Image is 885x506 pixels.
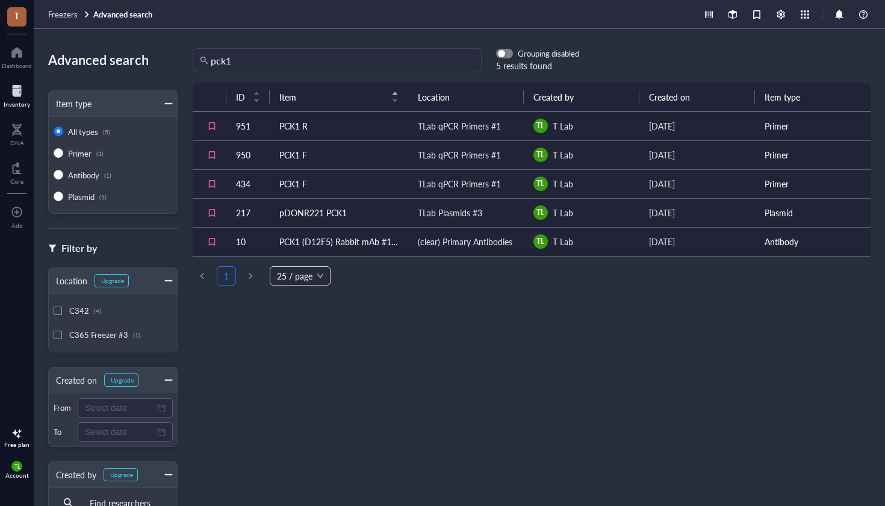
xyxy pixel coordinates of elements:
[418,235,512,248] div: (clear) Primary Antibodies
[536,178,544,189] span: TL
[241,266,260,286] button: right
[103,128,110,136] div: (5)
[536,207,544,218] span: TL
[48,48,178,71] div: Advanced search
[10,139,24,146] div: DNA
[755,169,871,198] td: Primer
[553,236,573,248] span: T Lab
[226,83,270,111] th: ID
[69,305,89,316] span: C342
[639,83,755,111] th: Created on
[96,150,104,157] div: (3)
[193,266,212,286] li: Previous Page
[755,227,871,256] td: Antibody
[48,9,91,20] a: Freezers
[226,227,270,256] td: 10
[536,149,544,160] span: TL
[755,198,871,227] td: Plasmid
[49,468,96,481] div: Created by
[536,120,544,131] span: TL
[4,441,29,448] div: Free plan
[270,111,408,140] td: PCK1 R
[279,90,384,104] span: Item
[2,62,32,69] div: Dashboard
[553,207,573,219] span: T Lab
[649,206,745,219] div: [DATE]
[4,101,30,108] div: Inventory
[649,177,745,190] div: [DATE]
[270,227,408,256] td: PCK1 (D12F5) Rabbit mAb #12940
[270,266,331,286] div: Page Size
[85,425,155,439] input: Select date
[553,120,573,132] span: T Lab
[226,198,270,227] td: 217
[193,266,212,286] button: left
[270,83,408,111] th: Item
[226,111,270,140] td: 951
[110,471,133,478] div: Upgrade
[755,111,871,140] td: Primer
[418,119,501,133] div: TLab qPCR Primers #1
[2,43,32,69] a: Dashboard
[217,267,235,285] a: 1
[524,83,639,111] th: Created by
[68,191,95,202] span: Plasmid
[553,178,573,190] span: T Lab
[93,9,155,20] a: Advanced search
[4,81,30,108] a: Inventory
[104,172,111,179] div: (1)
[649,235,745,248] div: [DATE]
[217,266,236,286] li: 1
[241,266,260,286] li: Next Page
[133,331,140,339] div: (1)
[553,149,573,161] span: T Lab
[14,8,20,23] span: T
[226,169,270,198] td: 434
[11,222,23,229] div: Add
[277,267,323,285] span: 25 / page
[755,140,871,169] td: Primer
[649,119,745,133] div: [DATE]
[418,177,501,190] div: TLab qPCR Primers #1
[496,59,579,72] div: 5 results found
[14,463,20,470] span: TL
[49,274,87,287] div: Location
[418,206,482,219] div: TLab Plasmids #3
[99,193,107,201] div: (1)
[649,148,745,161] div: [DATE]
[236,90,246,104] span: ID
[518,48,579,59] div: Grouping disabled
[49,97,92,110] div: Item type
[10,178,23,185] div: Core
[755,83,871,111] th: Item type
[111,376,134,384] div: Upgrade
[5,472,29,479] div: Account
[54,402,73,413] div: From
[408,83,524,111] th: Location
[101,277,124,284] div: Upgrade
[94,307,101,314] div: (4)
[69,329,128,340] span: C365 Freezer #3
[68,126,98,137] span: All types
[49,373,97,387] div: Created on
[418,148,501,161] div: TLab qPCR Primers #1
[85,401,155,414] input: Select date
[270,198,408,227] td: pDONR221 PCK1
[54,426,73,437] div: To
[68,148,92,159] span: Primer
[270,140,408,169] td: PCK1 F
[48,8,78,20] span: Freezers
[61,240,97,256] div: Filter by
[226,140,270,169] td: 950
[270,169,408,198] td: PCK1 F
[10,120,24,146] a: DNA
[68,169,99,181] span: Antibody
[247,272,254,280] span: right
[536,236,544,247] span: TL
[10,158,23,185] a: Core
[199,272,206,280] span: left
